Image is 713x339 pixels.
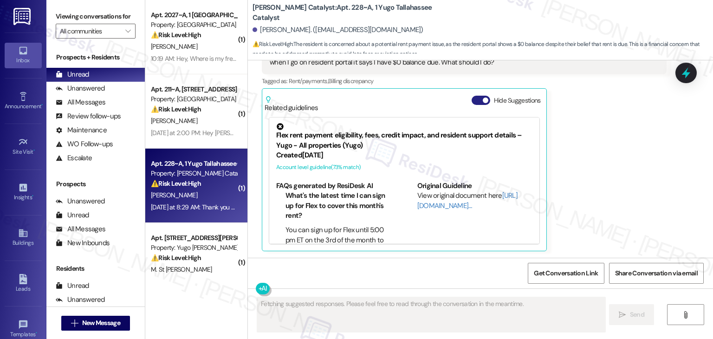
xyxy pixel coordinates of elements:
[5,180,42,205] a: Insights •
[56,111,121,121] div: Review follow-ups
[253,25,423,35] div: [PERSON_NAME]. ([EMAIL_ADDRESS][DOMAIN_NAME])
[151,169,237,178] div: Property: [PERSON_NAME] Catalyst
[609,304,654,325] button: Send
[276,150,532,160] div: Created [DATE]
[417,191,533,211] div: View original document here
[56,70,89,79] div: Unread
[417,191,518,210] a: [URL][DOMAIN_NAME]…
[151,105,201,113] strong: ⚠️ Risk Level: High
[151,265,212,274] span: M. St [PERSON_NAME]
[682,311,689,319] i: 
[289,77,328,85] span: Rent/payments ,
[151,159,237,169] div: Apt. 228~A, 1 Yugo Tallahassee Catalyst
[265,96,318,113] div: Related guidelines
[56,139,113,149] div: WO Follow-ups
[630,310,644,319] span: Send
[285,191,392,221] li: What's the latest time I can sign up for Flex to cover this month's rent?
[60,24,121,39] input: All communities
[276,123,532,150] div: Flex rent payment eligibility, fees, credit impact, and resident support details – Yugo - All pro...
[257,297,605,332] textarea: Fetching suggested responses. Please feel free to read through the conversation in the meantime.
[528,263,604,284] button: Get Conversation Link
[56,84,105,93] div: Unanswered
[151,129,569,137] div: [DATE] at 2:00 PM: Hey [PERSON_NAME], we appreciate your text! We'll be back at 11AM to help you ...
[151,117,197,125] span: [PERSON_NAME]
[36,330,37,336] span: •
[151,191,197,199] span: [PERSON_NAME]
[151,243,237,253] div: Property: Yugo [PERSON_NAME]
[151,94,237,104] div: Property: [GEOGRAPHIC_DATA]
[46,52,145,62] div: Prospects + Residents
[56,153,92,163] div: Escalate
[253,40,292,48] strong: ⚠️ Risk Level: High
[151,254,201,262] strong: ⚠️ Risk Level: High
[56,281,89,291] div: Unread
[615,268,698,278] span: Share Conversation via email
[262,74,667,88] div: Tagged as:
[151,31,201,39] strong: ⚠️ Risk Level: High
[151,54,392,63] div: 10:19 AM: Hey, Where is my free month ? I see in my resident portal another payment due!
[56,98,105,107] div: All Messages
[151,233,237,243] div: Apt. [STREET_ADDRESS][PERSON_NAME]
[56,9,136,24] label: Viewing conversations for
[41,102,43,108] span: •
[253,39,713,59] span: : The resident is concerned about a potential rent payment issue, as the resident portal shows a ...
[32,193,33,199] span: •
[56,196,105,206] div: Unanswered
[56,224,105,234] div: All Messages
[253,3,438,23] b: [PERSON_NAME] Catalyst: Apt. 228~A, 1 Yugo Tallahassee Catalyst
[56,295,105,305] div: Unanswered
[276,181,373,190] b: FAQs generated by ResiDesk AI
[609,263,704,284] button: Share Conversation via email
[151,42,197,51] span: [PERSON_NAME]
[619,311,626,319] i: 
[33,147,35,154] span: •
[328,77,374,85] span: Billing discrepancy
[151,10,237,20] div: Apt. 2027~A, 1 [GEOGRAPHIC_DATA]
[151,179,201,188] strong: ⚠️ Risk Level: High
[46,179,145,189] div: Prospects
[151,85,237,94] div: Apt. 211~A, [STREET_ADDRESS]
[285,225,392,285] li: You can sign up for Flex until 5:00 pm ET on the 3rd of the month to be eligible for that month's...
[5,43,42,68] a: Inbox
[71,319,78,327] i: 
[494,96,541,105] label: Hide Suggestions
[82,318,120,328] span: New Message
[534,268,598,278] span: Get Conversation Link
[56,238,110,248] div: New Inbounds
[13,8,32,25] img: ResiDesk Logo
[151,20,237,30] div: Property: [GEOGRAPHIC_DATA]
[56,125,107,135] div: Maintenance
[56,210,89,220] div: Unread
[5,225,42,250] a: Buildings
[5,134,42,159] a: Site Visit •
[125,27,130,35] i: 
[46,264,145,274] div: Residents
[5,271,42,296] a: Leads
[276,163,532,172] div: Account level guideline ( 73 % match)
[61,316,130,331] button: New Message
[417,181,472,190] b: Original Guideline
